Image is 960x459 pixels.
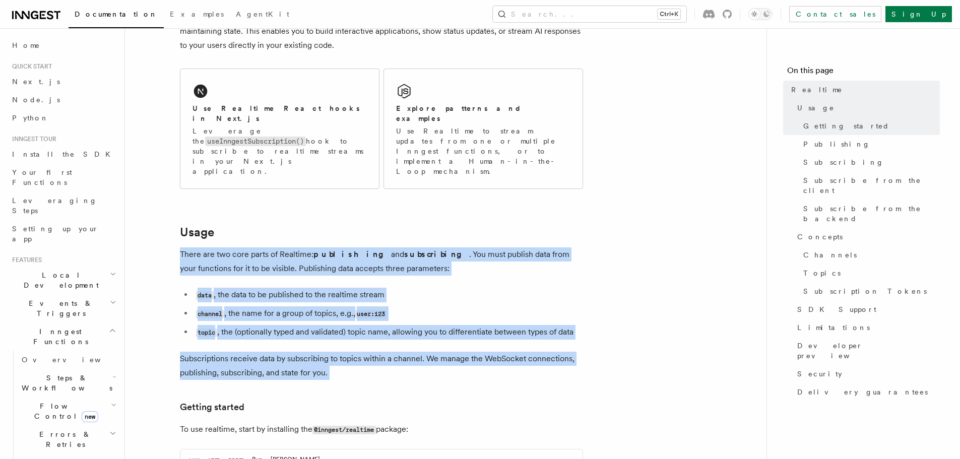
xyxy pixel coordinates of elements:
[797,103,835,113] span: Usage
[8,145,118,163] a: Install the SDK
[799,264,940,282] a: Topics
[196,291,214,300] code: data
[18,369,118,397] button: Steps & Workflows
[383,69,583,189] a: Explore patterns and examplesUse Realtime to stream updates from one or multiple Inngest function...
[8,109,118,127] a: Python
[658,9,680,19] kbd: Ctrl+K
[12,150,116,158] span: Install the SDK
[180,247,583,276] p: There are two core parts of Realtime: and . You must publish data from your functions for it to b...
[803,268,841,278] span: Topics
[193,103,367,123] h2: Use Realtime React hooks in Next.js
[196,310,224,318] code: channel
[180,10,583,52] p: Realtime allows you to stream data from workflows to your users without configuring infrastructur...
[8,270,110,290] span: Local Development
[8,135,56,143] span: Inngest tour
[312,426,376,434] code: @inngest/realtime
[803,175,940,195] span: Subscribe from the client
[797,304,876,314] span: SDK Support
[313,249,391,259] strong: publishing
[18,401,111,421] span: Flow Control
[803,250,857,260] span: Channels
[799,135,940,153] a: Publishing
[885,6,952,22] a: Sign Up
[18,397,118,425] button: Flow Controlnew
[793,300,940,318] a: SDK Support
[748,8,773,20] button: Toggle dark mode
[793,383,940,401] a: Delivery guarantees
[355,310,387,318] code: user:123
[12,40,40,50] span: Home
[12,114,49,122] span: Python
[799,153,940,171] a: Subscribing
[803,157,884,167] span: Subscribing
[18,425,118,453] button: Errors & Retries
[404,249,469,259] strong: subscribing
[793,365,940,383] a: Security
[8,322,118,351] button: Inngest Functions
[793,228,940,246] a: Concepts
[8,298,110,318] span: Events & Triggers
[797,322,870,333] span: Limitations
[8,294,118,322] button: Events & Triggers
[12,78,60,86] span: Next.js
[8,256,42,264] span: Features
[8,163,118,191] a: Your first Functions
[803,139,870,149] span: Publishing
[170,10,224,18] span: Examples
[230,3,295,27] a: AgentKit
[82,411,98,422] span: new
[193,325,583,340] li: , the (optionally typed and validated) topic name, allowing you to differentiate between types of...
[193,306,583,321] li: , the name for a group of topics, e.g.,
[205,137,306,146] code: useInngestSubscription()
[180,225,214,239] a: Usage
[791,85,843,95] span: Realtime
[196,329,217,337] code: topic
[18,351,118,369] a: Overview
[797,369,842,379] span: Security
[793,337,940,365] a: Developer preview
[75,10,158,18] span: Documentation
[787,81,940,99] a: Realtime
[8,266,118,294] button: Local Development
[8,36,118,54] a: Home
[797,387,928,397] span: Delivery guarantees
[180,400,244,414] a: Getting started
[18,429,109,449] span: Errors & Retries
[12,225,99,243] span: Setting up your app
[787,64,940,81] h4: On this page
[164,3,230,27] a: Examples
[799,200,940,228] a: Subscribe from the backend
[193,126,367,176] p: Leverage the hook to subscribe to realtime streams in your Next.js application.
[799,171,940,200] a: Subscribe from the client
[12,96,60,104] span: Node.js
[8,326,109,347] span: Inngest Functions
[180,352,583,380] p: Subscriptions receive data by subscribing to topics within a channel. We manage the WebSocket con...
[236,10,289,18] span: AgentKit
[789,6,881,22] a: Contact sales
[8,220,118,248] a: Setting up your app
[799,246,940,264] a: Channels
[8,62,52,71] span: Quick start
[493,6,686,22] button: Search...Ctrl+K
[793,99,940,117] a: Usage
[797,341,940,361] span: Developer preview
[799,282,940,300] a: Subscription Tokens
[793,318,940,337] a: Limitations
[396,103,570,123] h2: Explore patterns and examples
[12,168,72,186] span: Your first Functions
[797,232,843,242] span: Concepts
[180,422,583,437] p: To use realtime, start by installing the package:
[69,3,164,28] a: Documentation
[803,204,940,224] span: Subscribe from the backend
[803,121,889,131] span: Getting started
[8,73,118,91] a: Next.js
[799,117,940,135] a: Getting started
[193,288,583,302] li: , the data to be published to the realtime stream
[8,91,118,109] a: Node.js
[12,196,97,215] span: Leveraging Steps
[396,126,570,176] p: Use Realtime to stream updates from one or multiple Inngest functions, or to implement a Human-in...
[22,356,125,364] span: Overview
[180,69,379,189] a: Use Realtime React hooks in Next.jsLeverage theuseInngestSubscription()hook to subscribe to realt...
[8,191,118,220] a: Leveraging Steps
[803,286,927,296] span: Subscription Tokens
